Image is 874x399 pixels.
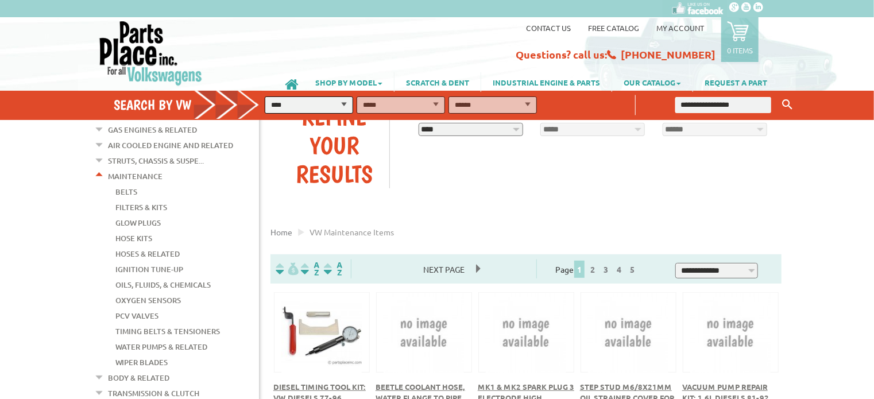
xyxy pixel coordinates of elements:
[115,339,207,354] a: Water Pumps & Related
[115,246,180,261] a: Hoses & Related
[612,72,693,92] a: OUR CATALOG
[108,138,233,153] a: Air Cooled Engine and Related
[108,169,163,184] a: Maintenance
[481,72,612,92] a: INDUSTRIAL ENGINE & PARTS
[115,215,161,230] a: Glow Plugs
[299,262,322,276] img: Sort by Headline
[526,23,571,33] a: Contact us
[721,17,759,62] a: 0 items
[412,261,476,278] span: Next Page
[108,153,204,168] a: Struts, Chassis & Suspe...
[693,72,779,92] a: REQUEST A PART
[98,20,203,86] img: Parts Place Inc!
[115,231,152,246] a: Hose Kits
[115,293,181,308] a: Oxygen Sensors
[310,227,394,237] span: VW maintenance items
[270,227,292,237] a: Home
[588,23,639,33] a: Free Catalog
[395,72,481,92] a: SCRATCH & DENT
[108,370,169,385] a: Body & Related
[656,23,704,33] a: My Account
[115,277,211,292] a: Oils, Fluids, & Chemicals
[322,262,345,276] img: Sort by Sales Rank
[587,264,598,274] a: 2
[536,259,657,278] div: Page
[108,122,197,137] a: Gas Engines & Related
[614,264,624,274] a: 4
[574,261,585,278] span: 1
[115,308,158,323] a: PCV Valves
[115,355,168,370] a: Wiper Blades
[115,200,167,215] a: Filters & Kits
[304,72,394,92] a: SHOP BY MODEL
[779,95,796,114] button: Keyword Search
[115,184,137,199] a: Belts
[276,262,299,276] img: filterpricelow.svg
[412,264,476,274] a: Next Page
[279,102,389,188] div: Refine Your Results
[627,264,637,274] a: 5
[601,264,611,274] a: 3
[114,96,271,113] h4: Search by VW
[727,45,753,55] p: 0 items
[115,324,220,339] a: Timing Belts & Tensioners
[115,262,183,277] a: Ignition Tune-up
